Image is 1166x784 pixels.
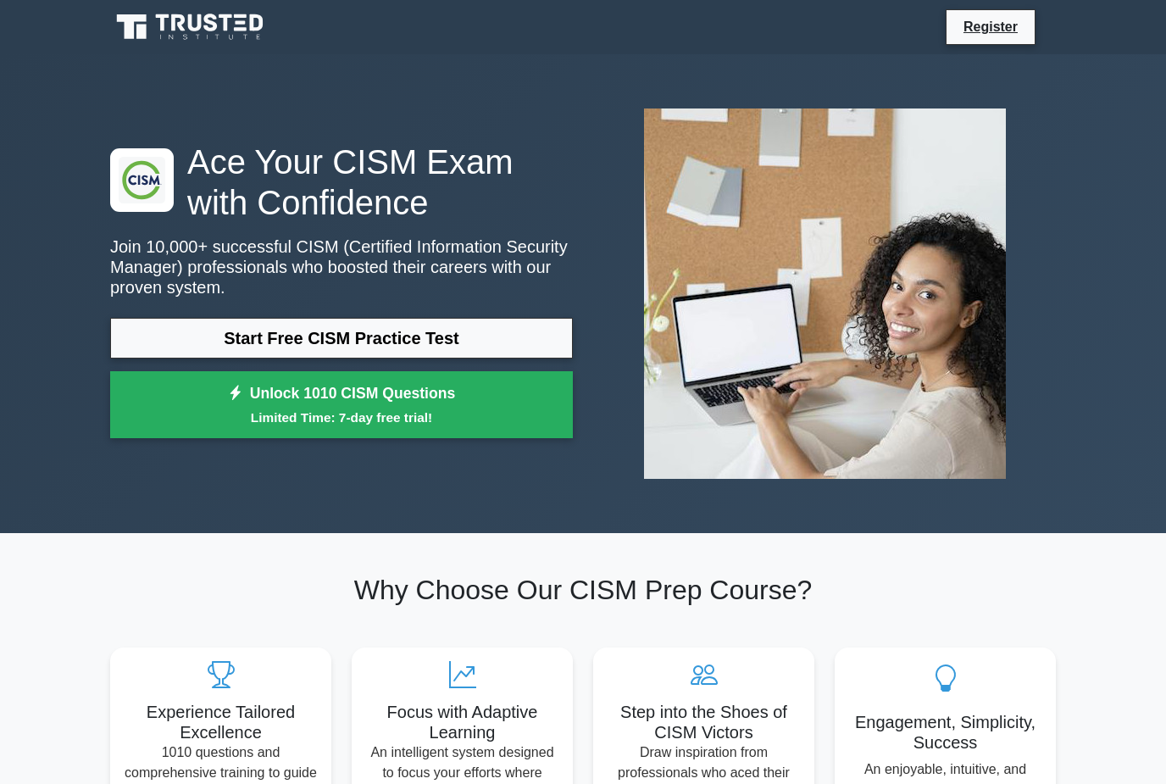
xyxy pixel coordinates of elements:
[110,371,573,439] a: Unlock 1010 CISM QuestionsLimited Time: 7-day free trial!
[110,318,573,359] a: Start Free CISM Practice Test
[953,16,1028,37] a: Register
[131,408,552,427] small: Limited Time: 7-day free trial!
[124,702,318,742] h5: Experience Tailored Excellence
[607,702,801,742] h5: Step into the Shoes of CISM Victors
[110,574,1056,606] h2: Why Choose Our CISM Prep Course?
[365,702,559,742] h5: Focus with Adaptive Learning
[110,142,573,223] h1: Ace Your CISM Exam with Confidence
[848,712,1042,753] h5: Engagement, Simplicity, Success
[110,236,573,297] p: Join 10,000+ successful CISM (Certified Information Security Manager) professionals who boosted t...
